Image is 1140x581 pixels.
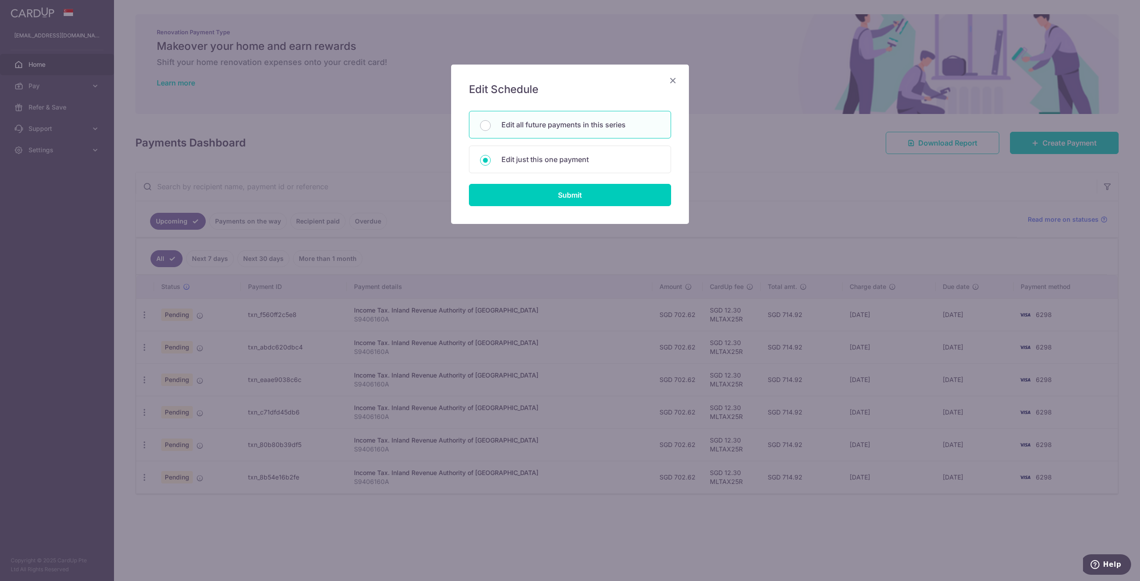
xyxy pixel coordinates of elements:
[501,154,660,165] p: Edit just this one payment
[668,75,678,86] button: Close
[1083,554,1131,577] iframe: Opens a widget where you can find more information
[469,82,671,97] h5: Edit Schedule
[501,119,660,130] p: Edit all future payments in this series
[469,184,671,206] input: Submit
